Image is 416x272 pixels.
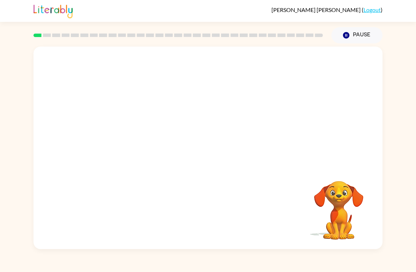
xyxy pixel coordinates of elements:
video: Your browser must support playing .mp4 files to use Literably. Please try using another browser. [304,170,374,241]
a: Logout [363,6,381,13]
img: Literably [33,3,73,18]
button: Pause [331,27,383,43]
div: ( ) [271,6,383,13]
span: [PERSON_NAME] [PERSON_NAME] [271,6,362,13]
